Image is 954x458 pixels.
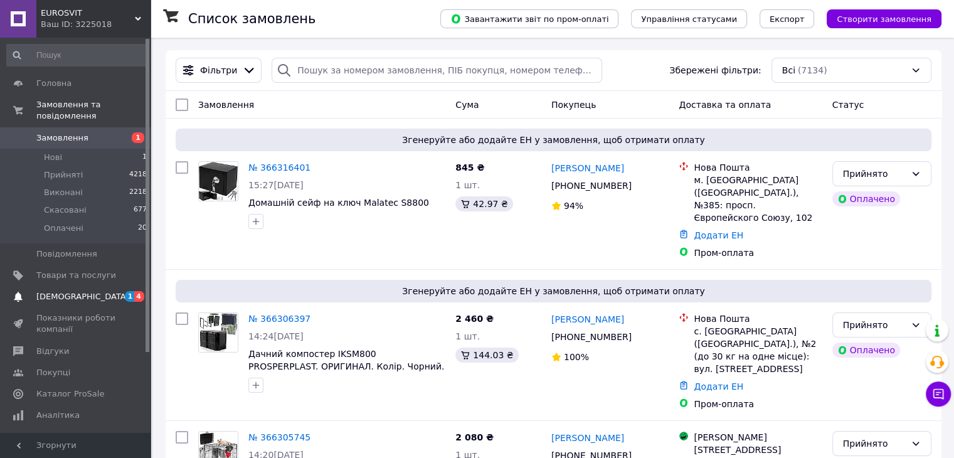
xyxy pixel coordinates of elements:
span: Головна [36,78,72,89]
a: Додати ЕН [694,230,743,240]
a: [PERSON_NAME] [551,162,624,174]
span: Відгуки [36,346,69,357]
span: 20 [138,223,147,234]
span: Завантажити звіт по пром-оплаті [450,13,608,24]
span: 15:27[DATE] [248,180,304,190]
span: Скасовані [44,205,87,216]
div: 42.97 ₴ [455,196,512,211]
span: 1 шт. [455,180,480,190]
a: № 366305745 [248,432,310,442]
div: Пром-оплата [694,247,822,259]
span: [DEMOGRAPHIC_DATA] [36,291,129,302]
a: Домашній сейф на ключ Malatec S8800 [248,198,429,208]
span: (7134) [798,65,827,75]
span: Товари та послуги [36,270,116,281]
span: Виконані [44,187,83,198]
span: Управління сайтом [36,431,116,454]
div: Нова Пошта [694,161,822,174]
span: 2 460 ₴ [455,314,494,324]
span: Аналітика [36,410,80,421]
img: Фото товару [199,313,238,352]
a: Додати ЕН [694,381,743,391]
button: Створити замовлення [827,9,941,28]
a: Дачний компостер IKSM800 PROSPERPLAST. ОРИГИНАЛ. Колір. Чорний. [248,349,444,371]
span: 94% [564,201,583,211]
a: [PERSON_NAME] [551,313,624,326]
div: с. [GEOGRAPHIC_DATA] ([GEOGRAPHIC_DATA].), №2 (до 30 кг на одне місце): вул. [STREET_ADDRESS] [694,325,822,375]
span: 4 [134,291,144,302]
div: [PHONE_NUMBER] [549,328,634,346]
span: 1 [125,291,135,302]
span: Прийняті [44,169,83,181]
div: м. [GEOGRAPHIC_DATA] ([GEOGRAPHIC_DATA].), №385: просп. Європейского Союзу, 102 [694,174,822,224]
span: Згенеруйте або додайте ЕН у замовлення, щоб отримати оплату [181,285,926,297]
div: [PHONE_NUMBER] [549,177,634,194]
span: Замовлення [36,132,88,144]
a: № 366316401 [248,162,310,173]
div: Ваш ID: 3225018 [41,19,151,30]
img: Фото товару [199,162,238,201]
span: 845 ₴ [455,162,484,173]
span: EUROSVIT [41,8,135,19]
div: Пром-оплата [694,398,822,410]
input: Пошук за номером замовлення, ПІБ покупця, номером телефону, Email, номером накладної [272,58,602,83]
div: Нова Пошта [694,312,822,325]
span: 1 [142,152,147,163]
a: № 366306397 [248,314,310,324]
span: Статус [832,100,864,110]
span: Повідомлення [36,248,97,260]
span: 4218 [129,169,147,181]
span: Всі [782,64,795,77]
span: Показники роботи компанії [36,312,116,335]
button: Завантажити звіт по пром-оплаті [440,9,618,28]
a: Фото товару [198,312,238,353]
span: Нові [44,152,62,163]
div: [PERSON_NAME] [694,431,822,444]
span: Доставка та оплата [679,100,771,110]
span: 2218 [129,187,147,198]
button: Експорт [760,9,815,28]
span: Каталог ProSale [36,388,104,400]
span: 2 080 ₴ [455,432,494,442]
span: Cума [455,100,479,110]
span: Покупці [36,367,70,378]
a: Створити замовлення [814,13,941,23]
div: Оплачено [832,343,900,358]
div: Прийнято [843,437,906,450]
span: Управління статусами [641,14,737,24]
span: Експорт [770,14,805,24]
span: 100% [564,352,589,362]
span: 14:24[DATE] [248,331,304,341]
span: 1 [132,132,144,143]
div: Прийнято [843,167,906,181]
span: Оплачені [44,223,83,234]
span: 677 [134,205,147,216]
a: Фото товару [198,161,238,201]
span: 1 шт. [455,331,480,341]
h1: Список замовлень [188,11,315,26]
span: Покупець [551,100,596,110]
span: Замовлення та повідомлення [36,99,151,122]
span: Згенеруйте або додайте ЕН у замовлення, щоб отримати оплату [181,134,926,146]
input: Пошук [6,44,148,67]
button: Чат з покупцем [926,381,951,407]
span: Створити замовлення [837,14,931,24]
div: 144.03 ₴ [455,348,518,363]
span: Замовлення [198,100,254,110]
span: Збережені фільтри: [669,64,761,77]
div: Прийнято [843,318,906,332]
span: Фільтри [200,64,237,77]
a: [PERSON_NAME] [551,432,624,444]
button: Управління статусами [631,9,747,28]
div: Оплачено [832,191,900,206]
